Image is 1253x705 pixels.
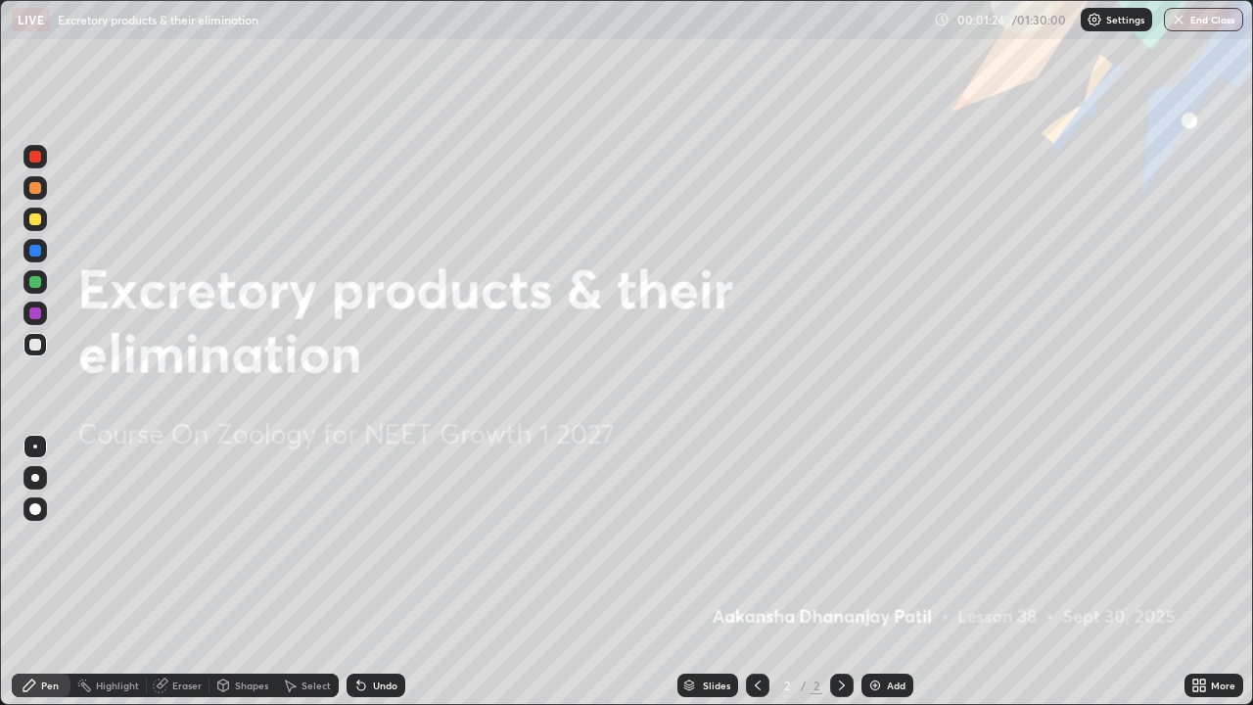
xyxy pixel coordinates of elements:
div: Add [887,681,905,690]
button: End Class [1164,8,1243,31]
div: Eraser [172,681,202,690]
div: Highlight [96,681,139,690]
div: Shapes [235,681,268,690]
p: LIVE [18,12,44,27]
div: 2 [777,680,797,691]
div: Undo [373,681,397,690]
div: Slides [703,681,730,690]
div: / [801,680,807,691]
img: end-class-cross [1171,12,1186,27]
div: 2 [811,677,822,694]
div: More [1211,681,1235,690]
div: Pen [41,681,59,690]
div: Select [302,681,331,690]
img: class-settings-icons [1087,12,1102,27]
p: Excretory products & their elimination [58,12,258,27]
p: Settings [1106,15,1144,24]
img: add-slide-button [867,678,883,693]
